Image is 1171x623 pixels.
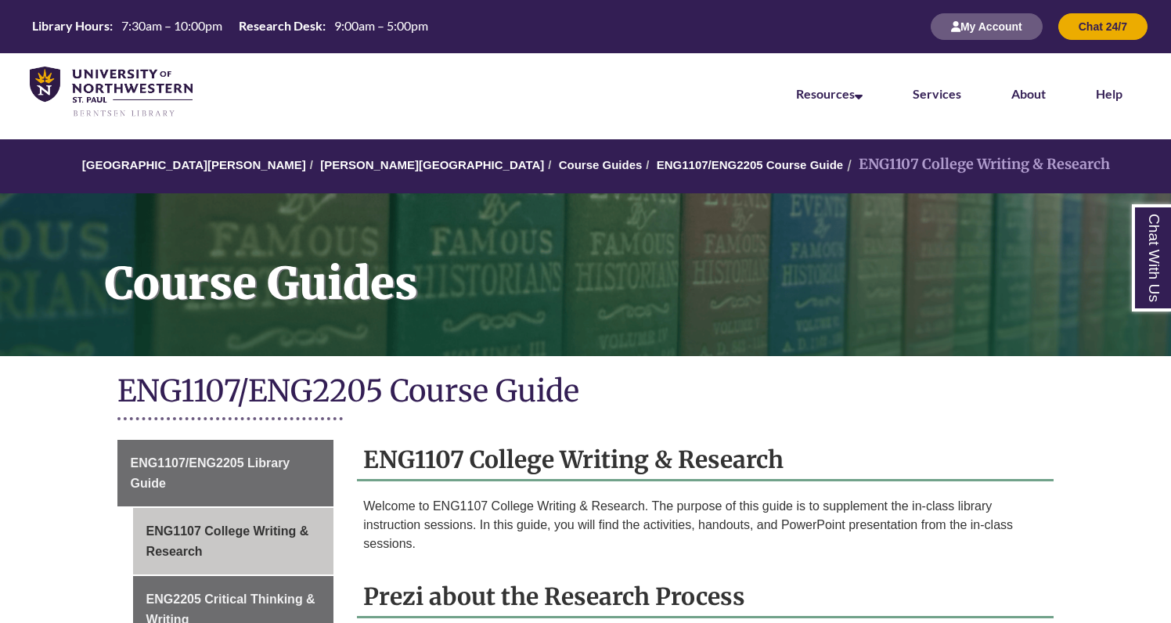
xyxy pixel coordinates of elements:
[26,17,434,36] a: Hours Today
[26,17,115,34] th: Library Hours:
[931,13,1043,40] button: My Account
[133,508,334,574] a: ENG1107 College Writing & Research
[559,158,643,171] a: Course Guides
[357,577,1054,618] h2: Prezi about the Research Process
[796,86,863,101] a: Resources
[117,372,1054,413] h1: ENG1107/ENG2205 Course Guide
[1011,86,1046,101] a: About
[931,20,1043,33] a: My Account
[334,18,428,33] span: 9:00am – 5:00pm
[88,193,1171,336] h1: Course Guides
[913,86,961,101] a: Services
[843,153,1110,176] li: ENG1107 College Writing & Research
[320,158,544,171] a: [PERSON_NAME][GEOGRAPHIC_DATA]
[30,67,193,118] img: UNWSP Library Logo
[363,497,1047,553] p: Welcome to ENG1107 College Writing & Research. The purpose of this guide is to supplement the in-...
[232,17,328,34] th: Research Desk:
[1096,86,1122,101] a: Help
[1058,20,1148,33] a: Chat 24/7
[131,456,290,490] span: ENG1107/ENG2205 Library Guide
[357,440,1054,481] h2: ENG1107 College Writing & Research
[1058,13,1148,40] button: Chat 24/7
[82,158,306,171] a: [GEOGRAPHIC_DATA][PERSON_NAME]
[657,158,843,171] a: ENG1107/ENG2205 Course Guide
[117,440,334,506] a: ENG1107/ENG2205 Library Guide
[121,18,222,33] span: 7:30am – 10:00pm
[26,17,434,34] table: Hours Today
